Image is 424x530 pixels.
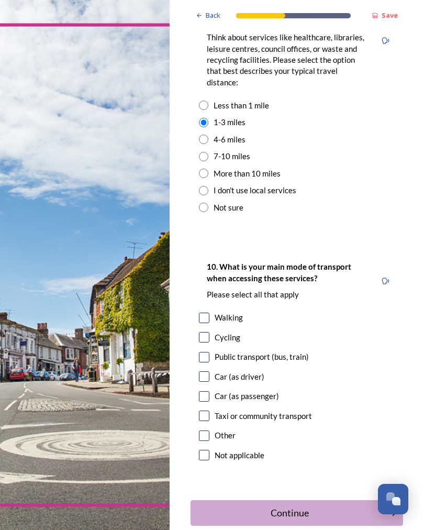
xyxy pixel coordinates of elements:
[215,332,240,344] div: Cycling
[215,351,309,363] div: Public transport (bus, train)
[215,390,279,402] div: Car (as passenger)
[215,449,264,461] div: Not applicable
[214,168,281,180] div: More than 10 miles
[214,202,243,214] div: Not sure
[214,134,246,146] div: 4-6 miles
[215,410,312,422] div: Taxi or community transport
[207,32,368,87] p: Think about services like healthcare, libraries, leisure centres, council offices, or waste and r...
[196,506,383,520] div: Continue
[191,500,403,526] button: Continue
[214,150,250,162] div: 7-10 miles
[214,116,246,128] div: 1-3 miles
[206,10,220,20] span: Back
[215,312,243,324] div: Walking
[215,371,264,383] div: Car (as driver)
[214,100,269,112] div: Less than 1 mile
[207,262,353,282] strong: 10. What is your main mode of transport when accessing these services?
[382,10,398,20] strong: Save
[207,289,368,300] p: Please select all that apply
[215,429,236,441] div: Other
[378,484,408,514] button: Open Chat
[214,184,296,196] div: I don't use local services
